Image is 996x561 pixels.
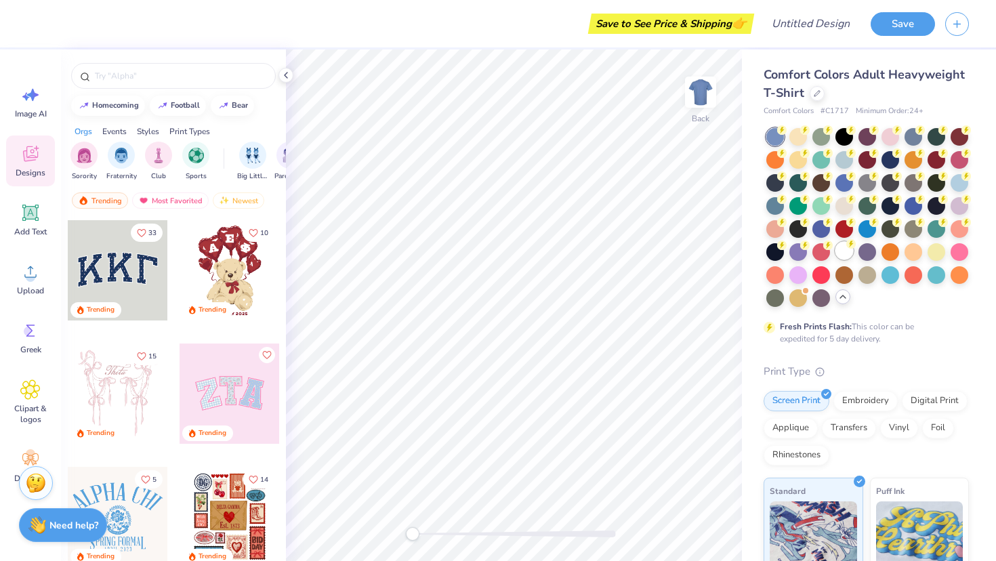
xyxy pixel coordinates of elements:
span: Fraternity [106,171,137,182]
div: Screen Print [764,391,829,411]
div: This color can be expedited for 5 day delivery. [780,320,947,345]
div: Trending [87,305,115,315]
div: Print Types [169,125,210,138]
button: bear [211,96,254,116]
button: Like [131,347,163,365]
img: trend_line.gif [218,102,229,110]
button: Save [871,12,935,36]
button: Like [131,224,163,242]
div: homecoming [92,102,139,109]
button: filter button [145,142,172,182]
span: Minimum Order: 24 + [856,106,924,117]
span: Comfort Colors [764,106,814,117]
button: football [150,96,206,116]
span: Greek [20,344,41,355]
div: Digital Print [902,391,968,411]
span: Standard [770,484,806,498]
span: Big Little Reveal [237,171,268,182]
span: Add Text [14,226,47,237]
strong: Need help? [49,519,98,532]
div: Events [102,125,127,138]
div: bear [232,102,248,109]
button: filter button [274,142,306,182]
span: 👉 [732,15,747,31]
div: filter for Sports [182,142,209,182]
span: Designs [16,167,45,178]
div: filter for Fraternity [106,142,137,182]
img: trend_line.gif [157,102,168,110]
div: filter for Big Little Reveal [237,142,268,182]
span: # C1717 [821,106,849,117]
span: Club [151,171,166,182]
button: filter button [106,142,137,182]
span: 14 [260,476,268,483]
div: filter for Parent's Weekend [274,142,306,182]
div: Newest [213,192,264,209]
span: Sports [186,171,207,182]
span: Comfort Colors Adult Heavyweight T-Shirt [764,66,965,101]
div: Trending [87,428,115,438]
img: most_fav.gif [138,196,149,205]
img: Fraternity Image [114,148,129,163]
div: filter for Club [145,142,172,182]
button: Like [259,347,275,363]
div: Vinyl [880,418,918,438]
span: Decorate [14,473,47,484]
img: Parent's Weekend Image [283,148,298,163]
div: Trending [199,305,226,315]
div: Orgs [75,125,92,138]
div: Most Favorited [132,192,209,209]
span: Image AI [15,108,47,119]
span: Upload [17,285,44,296]
img: Sorority Image [77,148,92,163]
div: Back [692,112,709,125]
span: 15 [148,353,157,360]
div: Trending [72,192,128,209]
div: Rhinestones [764,445,829,465]
div: football [171,102,200,109]
div: Accessibility label [406,527,419,541]
span: 33 [148,230,157,236]
div: Embroidery [833,391,898,411]
button: filter button [182,142,209,182]
div: filter for Sorority [70,142,98,182]
strong: Fresh Prints Flash: [780,321,852,332]
span: Puff Ink [876,484,905,498]
img: trend_line.gif [79,102,89,110]
button: Like [135,470,163,489]
span: Sorority [72,171,97,182]
div: Print Type [764,364,969,379]
img: Back [687,79,714,106]
img: Sports Image [188,148,204,163]
div: Applique [764,418,818,438]
div: Foil [922,418,954,438]
span: Parent's Weekend [274,171,306,182]
button: Like [243,470,274,489]
img: trending.gif [78,196,89,205]
input: Try "Alpha" [94,69,267,83]
input: Untitled Design [761,10,860,37]
img: Club Image [151,148,166,163]
button: filter button [237,142,268,182]
div: Trending [199,428,226,438]
button: Like [243,224,274,242]
button: homecoming [71,96,145,116]
img: Big Little Reveal Image [245,148,260,163]
img: newest.gif [219,196,230,205]
span: 10 [260,230,268,236]
div: Styles [137,125,159,138]
span: Clipart & logos [8,403,53,425]
div: Save to See Price & Shipping [592,14,751,34]
span: 5 [152,476,157,483]
div: Transfers [822,418,876,438]
button: filter button [70,142,98,182]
